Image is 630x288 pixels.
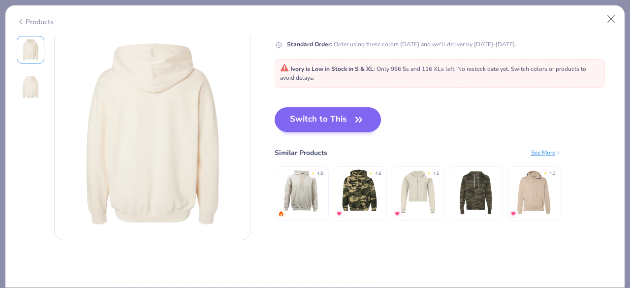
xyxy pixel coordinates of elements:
strong: Ivory is Low in Stock in S & XL [291,65,374,73]
div: 4.8 [375,170,381,177]
img: Fresh Prints Spring St Ladies Zip Up Hoodie [394,168,441,215]
strong: Standard Order : [287,40,332,48]
div: 4.5 [433,170,439,177]
img: MostFav.gif [510,211,516,217]
div: ★ [311,170,315,174]
img: Back [19,75,42,99]
div: ★ [427,170,431,174]
div: Products [17,17,54,27]
img: MostFav.gif [394,211,400,217]
div: See More [531,148,561,157]
img: Back [55,36,251,232]
button: Close [602,10,621,29]
img: MostFav.gif [336,211,342,217]
span: : Only 966 Ss and 116 XLs left. No restock date yet. Switch colors or products to avoid delays. [280,65,586,82]
div: ★ [369,170,373,174]
img: Fresh Prints Bond St Hoodie [278,168,325,215]
div: 4.3 [549,170,555,177]
div: Similar Products [275,148,327,158]
img: Independent Trading Co. Lightweight Hooded Sweatshirt [452,168,499,215]
img: trending.gif [278,211,284,217]
div: Order using these colors [DATE] and we'll deliver by [DATE]-[DATE]. [287,40,516,49]
img: Front [19,38,42,62]
div: ★ [543,170,547,174]
div: 4.8 [317,170,323,177]
img: Bella + Canvas Unisex Sponge Fleece Pullover Dtm Hoodie [510,168,557,215]
button: Switch to This [275,107,381,132]
img: Independent Trading Co. Hooded Sweatshirt [336,168,383,215]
